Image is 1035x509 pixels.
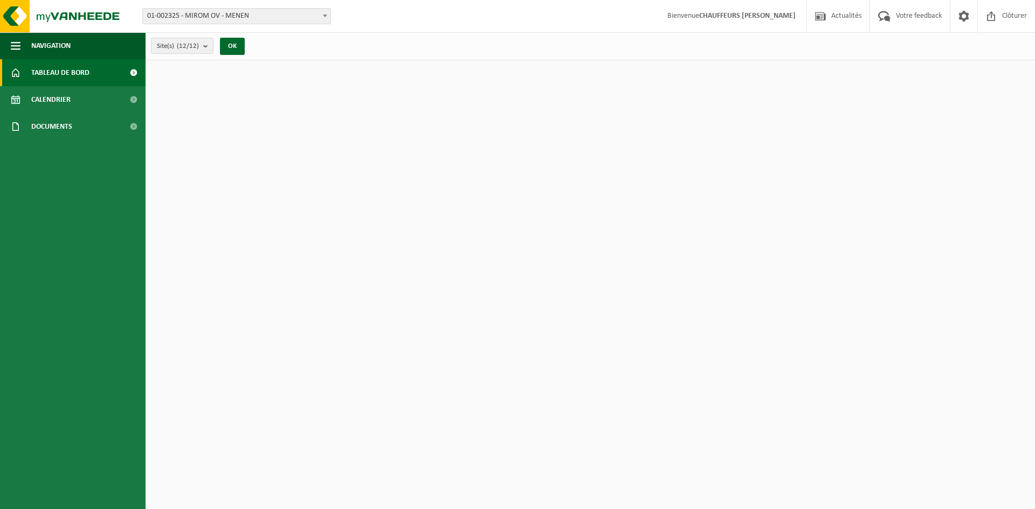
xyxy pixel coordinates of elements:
[31,32,71,59] span: Navigation
[143,9,330,24] span: 01-002325 - MIROM OV - MENEN
[31,59,89,86] span: Tableau de bord
[142,8,331,24] span: 01-002325 - MIROM OV - MENEN
[177,43,199,50] count: (12/12)
[157,38,199,54] span: Site(s)
[31,113,72,140] span: Documents
[220,38,245,55] button: OK
[699,12,796,20] strong: CHAUFFEURS [PERSON_NAME]
[31,86,71,113] span: Calendrier
[151,38,213,54] button: Site(s)(12/12)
